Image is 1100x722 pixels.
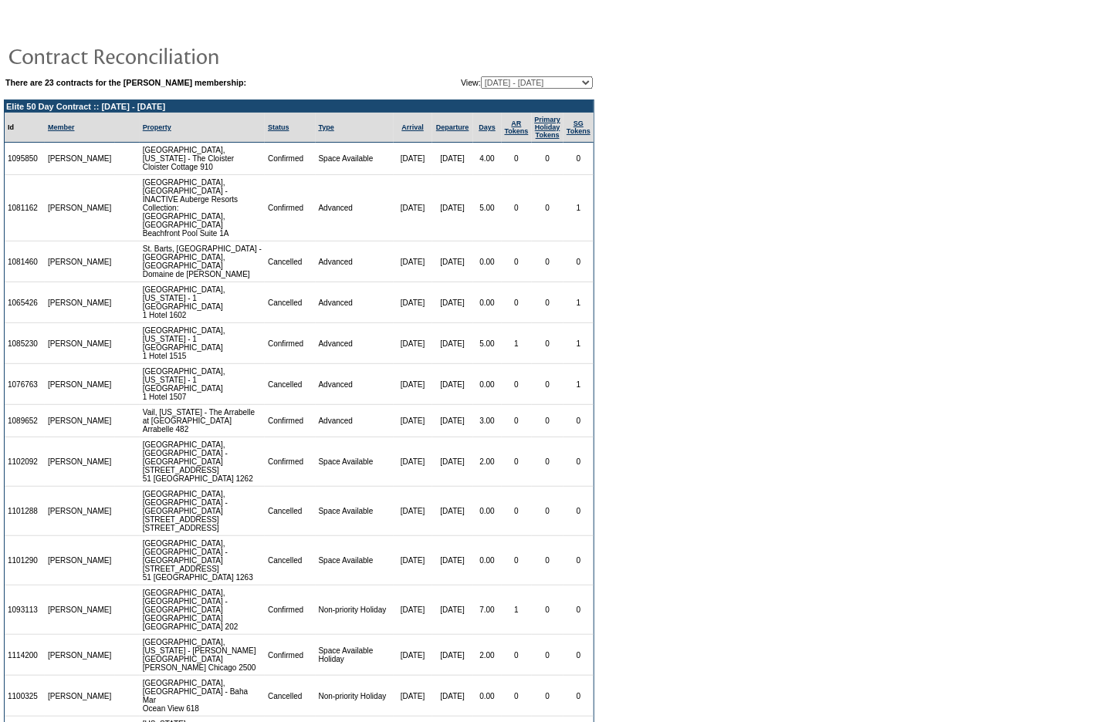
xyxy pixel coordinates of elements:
td: 1100325 [5,676,45,717]
td: 0 [532,437,564,487]
td: Space Available [316,536,394,585]
td: 1093113 [5,585,45,635]
td: [PERSON_NAME] [45,585,115,635]
td: 1 [502,323,532,364]
a: ARTokens [505,120,529,135]
td: 3.00 [473,405,502,437]
td: 1101288 [5,487,45,536]
td: 0.00 [473,536,502,585]
td: [DATE] [394,437,432,487]
td: [DATE] [394,175,432,241]
td: Space Available Holiday [316,635,394,676]
td: [DATE] [432,487,473,536]
td: 1095850 [5,143,45,175]
td: [DATE] [394,487,432,536]
td: [DATE] [394,635,432,676]
td: 0 [532,585,564,635]
td: 7.00 [473,585,502,635]
a: Primary HolidayTokens [535,116,561,139]
td: [PERSON_NAME] [45,143,115,175]
td: 0 [502,536,532,585]
td: Confirmed [265,323,315,364]
td: 0 [502,635,532,676]
td: 1081162 [5,175,45,241]
td: [DATE] [394,676,432,717]
b: There are 23 contracts for the [PERSON_NAME] membership: [5,78,246,87]
td: [GEOGRAPHIC_DATA], [GEOGRAPHIC_DATA] - [GEOGRAPHIC_DATA] [GEOGRAPHIC_DATA] [GEOGRAPHIC_DATA] 202 [140,585,265,635]
td: 1 [564,282,594,323]
td: 0.00 [473,487,502,536]
td: [PERSON_NAME] [45,635,115,676]
td: 0 [532,364,564,405]
td: 0 [564,585,594,635]
td: [PERSON_NAME] [45,676,115,717]
td: 0 [564,635,594,676]
td: 0 [502,175,532,241]
td: 0 [564,487,594,536]
img: pgTtlContractReconciliation.gif [8,40,316,71]
td: [DATE] [432,323,473,364]
td: [DATE] [432,585,473,635]
td: Confirmed [265,437,315,487]
td: [PERSON_NAME] [45,282,115,323]
td: [PERSON_NAME] [45,364,115,405]
td: [DATE] [394,282,432,323]
a: Status [268,123,289,131]
td: 0 [502,143,532,175]
td: St. Barts, [GEOGRAPHIC_DATA] - [GEOGRAPHIC_DATA], [GEOGRAPHIC_DATA] Domaine de [PERSON_NAME] [140,241,265,282]
td: 1 [564,323,594,364]
td: [DATE] [432,143,473,175]
td: Confirmed [265,143,315,175]
td: 1081460 [5,241,45,282]
td: 1085230 [5,323,45,364]
td: Confirmed [265,175,315,241]
a: Arrival [401,123,424,131]
a: Days [479,123,496,131]
td: 1 [564,364,594,405]
td: 5.00 [473,323,502,364]
a: Property [143,123,171,131]
td: 0 [532,282,564,323]
td: [DATE] [432,536,473,585]
td: [DATE] [394,323,432,364]
td: [DATE] [394,241,432,282]
td: Space Available [316,487,394,536]
td: 0.00 [473,364,502,405]
td: 0 [532,323,564,364]
a: Member [48,123,75,131]
td: [GEOGRAPHIC_DATA], [GEOGRAPHIC_DATA] - [GEOGRAPHIC_DATA][STREET_ADDRESS] 51 [GEOGRAPHIC_DATA] 1262 [140,437,265,487]
td: [GEOGRAPHIC_DATA], [US_STATE] - 1 [GEOGRAPHIC_DATA] 1 Hotel 1602 [140,282,265,323]
td: 0 [502,437,532,487]
td: 0.00 [473,676,502,717]
td: [PERSON_NAME] [45,241,115,282]
td: Cancelled [265,487,315,536]
td: [GEOGRAPHIC_DATA], [GEOGRAPHIC_DATA] - Baha Mar Ocean View 618 [140,676,265,717]
td: Confirmed [265,585,315,635]
td: Elite 50 Day Contract :: [DATE] - [DATE] [5,100,594,113]
td: [PERSON_NAME] [45,175,115,241]
td: Space Available [316,143,394,175]
td: Space Available [316,437,394,487]
td: 0 [502,241,532,282]
td: 0 [532,487,564,536]
td: 0 [532,405,564,437]
td: [DATE] [432,175,473,241]
td: [DATE] [432,635,473,676]
td: 0 [502,676,532,717]
td: Advanced [316,241,394,282]
td: Confirmed [265,405,315,437]
td: 0 [502,405,532,437]
td: [DATE] [432,676,473,717]
td: 0 [502,487,532,536]
td: 1065426 [5,282,45,323]
td: 1114200 [5,635,45,676]
td: Non-priority Holiday [316,585,394,635]
a: Departure [436,123,469,131]
td: [DATE] [394,585,432,635]
td: 0 [532,536,564,585]
td: [GEOGRAPHIC_DATA], [US_STATE] - 1 [GEOGRAPHIC_DATA] 1 Hotel 1507 [140,364,265,405]
td: [PERSON_NAME] [45,536,115,585]
td: [PERSON_NAME] [45,437,115,487]
td: [GEOGRAPHIC_DATA], [GEOGRAPHIC_DATA] - [GEOGRAPHIC_DATA][STREET_ADDRESS] 51 [GEOGRAPHIC_DATA] 1263 [140,536,265,585]
td: 0 [532,676,564,717]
